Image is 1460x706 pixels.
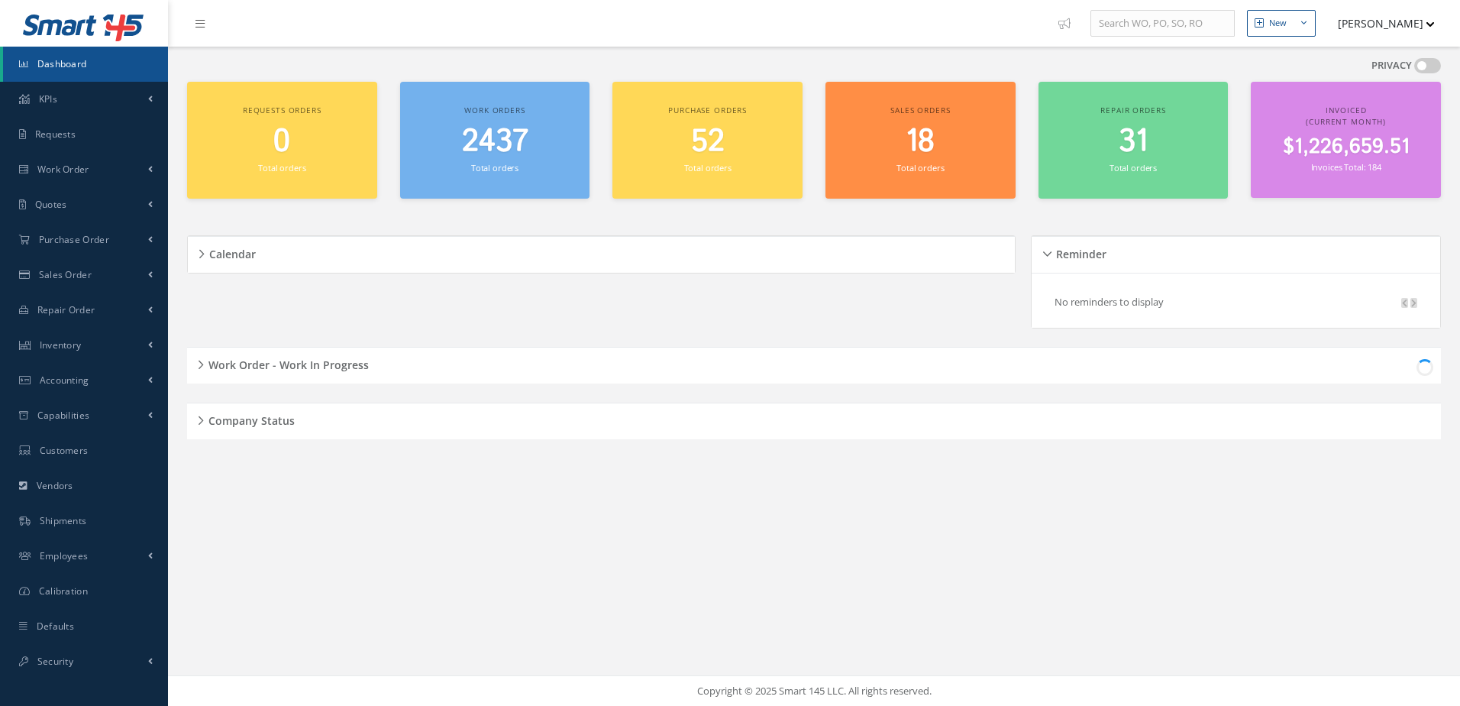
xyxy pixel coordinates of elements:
[1051,243,1106,261] h5: Reminder
[39,585,88,598] span: Calibration
[691,120,725,164] span: 52
[1100,105,1165,115] span: Repair orders
[37,479,73,492] span: Vendors
[462,120,528,164] span: 2437
[464,105,525,115] span: Work orders
[3,47,168,82] a: Dashboard
[40,514,87,527] span: Shipments
[183,684,1445,699] div: Copyright © 2025 Smart 145 LLC. All rights reserved.
[1283,132,1410,162] span: $1,226,659.51
[37,303,95,316] span: Repair Order
[906,120,935,164] span: 18
[1119,120,1148,164] span: 31
[258,162,305,173] small: Total orders
[896,162,944,173] small: Total orders
[273,120,290,164] span: 0
[35,128,76,141] span: Requests
[668,105,747,115] span: Purchase orders
[612,82,803,199] a: Purchase orders 52 Total orders
[37,620,74,633] span: Defaults
[40,374,89,387] span: Accounting
[187,82,377,199] a: Requests orders 0 Total orders
[1055,295,1164,309] p: No reminders to display
[1269,17,1287,30] div: New
[37,409,90,422] span: Capabilities
[243,105,321,115] span: Requests orders
[37,57,87,70] span: Dashboard
[1038,82,1229,199] a: Repair orders 31 Total orders
[1090,10,1235,37] input: Search WO, PO, SO, RO
[40,444,89,457] span: Customers
[40,549,89,562] span: Employees
[400,82,590,199] a: Work orders 2437 Total orders
[204,354,369,372] h5: Work Order - Work In Progress
[684,162,732,173] small: Total orders
[890,105,950,115] span: Sales orders
[37,655,73,668] span: Security
[40,338,82,351] span: Inventory
[1371,58,1412,73] label: PRIVACY
[1326,105,1367,115] span: Invoiced
[205,243,256,261] h5: Calendar
[39,233,109,246] span: Purchase Order
[1323,8,1435,38] button: [PERSON_NAME]
[1110,162,1157,173] small: Total orders
[204,410,295,428] h5: Company Status
[39,92,57,105] span: KPIs
[1247,10,1316,37] button: New
[35,198,67,211] span: Quotes
[1251,82,1441,198] a: Invoiced (Current Month) $1,226,659.51 Invoices Total: 184
[37,163,89,176] span: Work Order
[825,82,1016,199] a: Sales orders 18 Total orders
[39,268,92,281] span: Sales Order
[471,162,518,173] small: Total orders
[1306,116,1386,127] span: (Current Month)
[1311,161,1381,173] small: Invoices Total: 184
